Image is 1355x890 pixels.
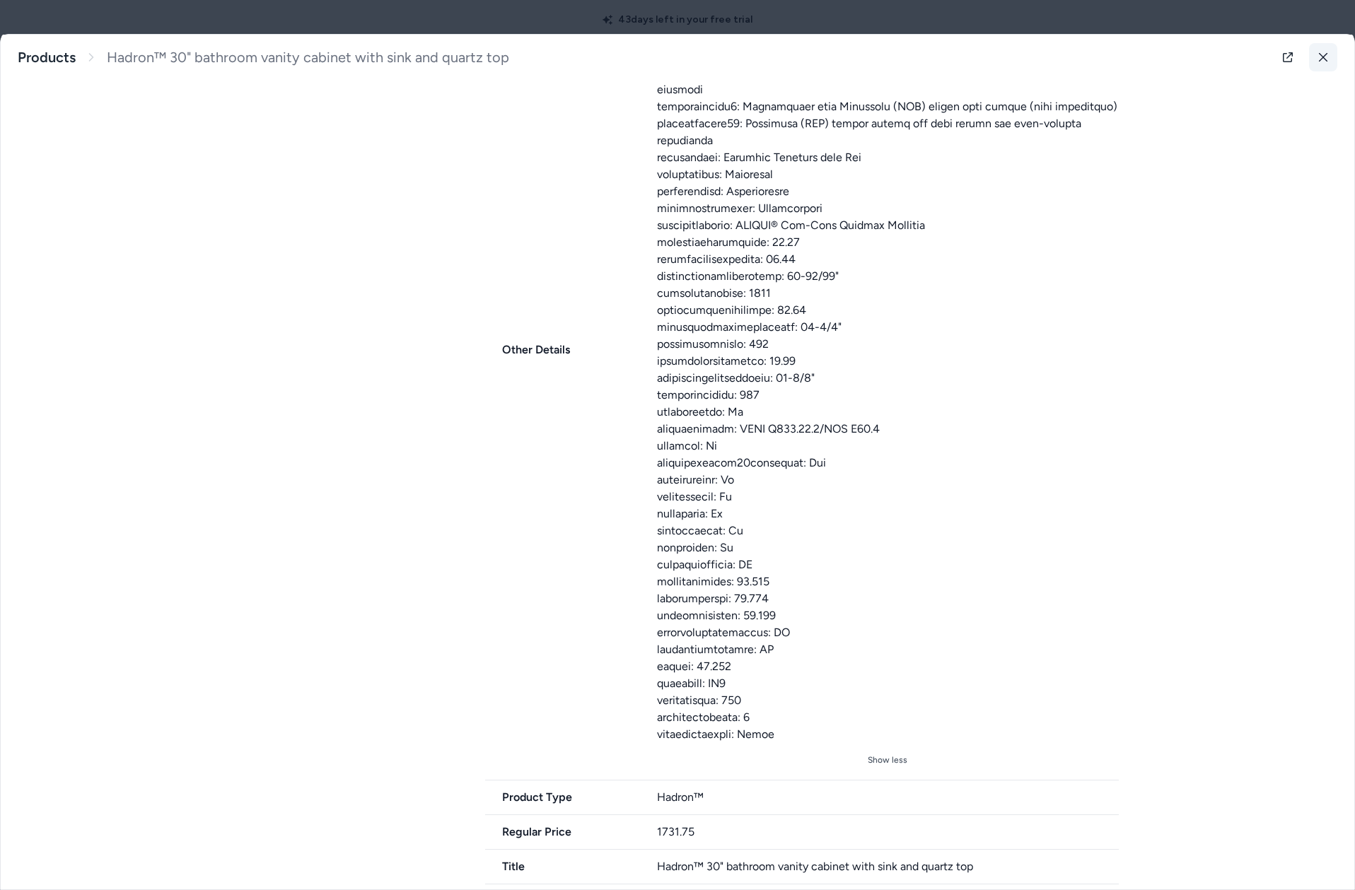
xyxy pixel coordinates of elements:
button: Show less [657,749,1120,771]
span: Regular Price [485,824,640,841]
div: Hadron™ 30" bathroom vanity cabinet with sink and quartz top [657,858,1120,875]
span: Other Details [485,341,640,358]
div: 1731.75 [657,824,1120,841]
a: Products [18,49,76,66]
span: Product Type [485,789,640,806]
span: Hadron™ 30" bathroom vanity cabinet with sink and quartz top [107,49,509,66]
div: Hadron™ [657,789,1120,806]
nav: breadcrumb [18,49,509,66]
span: Title [485,858,640,875]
